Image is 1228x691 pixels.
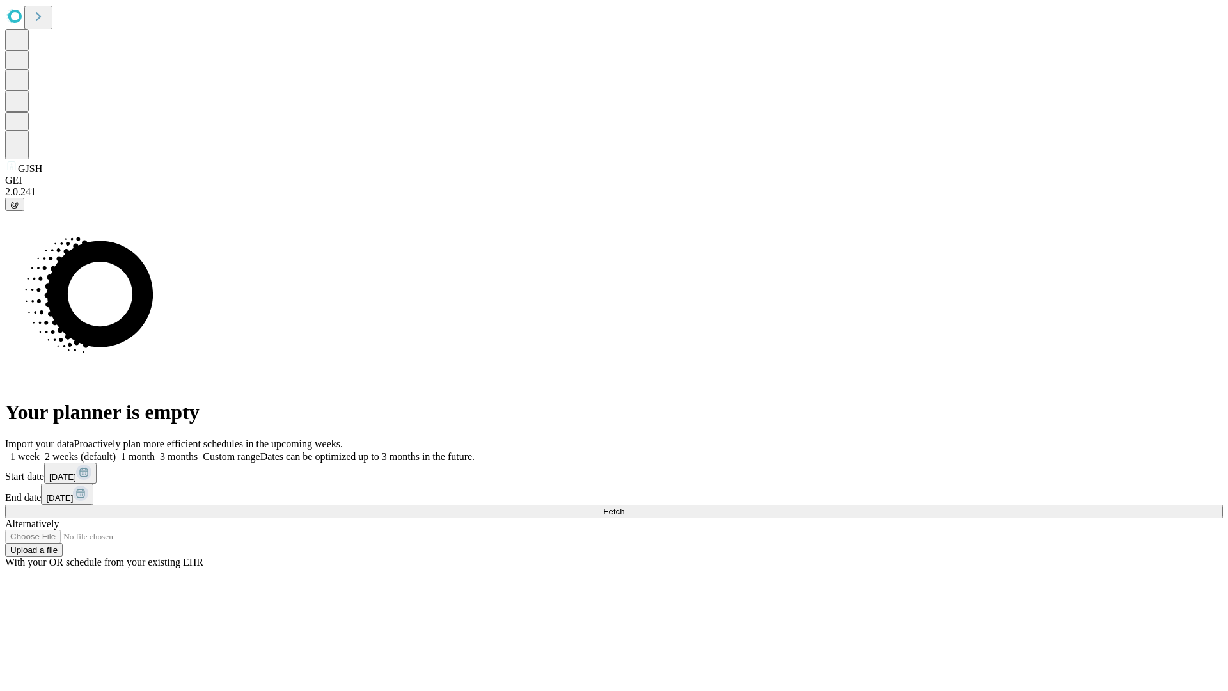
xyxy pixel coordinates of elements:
button: [DATE] [41,484,93,505]
span: 1 month [121,451,155,462]
div: GEI [5,175,1223,186]
button: Fetch [5,505,1223,518]
span: Import your data [5,438,74,449]
span: Proactively plan more efficient schedules in the upcoming weeks. [74,438,343,449]
button: @ [5,198,24,211]
div: Start date [5,463,1223,484]
span: With your OR schedule from your existing EHR [5,557,203,568]
span: GJSH [18,163,42,174]
button: Upload a file [5,543,63,557]
button: [DATE] [44,463,97,484]
span: Fetch [603,507,624,516]
span: [DATE] [49,472,76,482]
span: 2 weeks (default) [45,451,116,462]
div: End date [5,484,1223,505]
span: Dates can be optimized up to 3 months in the future. [260,451,475,462]
div: 2.0.241 [5,186,1223,198]
span: Custom range [203,451,260,462]
span: Alternatively [5,518,59,529]
span: 1 week [10,451,40,462]
span: [DATE] [46,493,73,503]
h1: Your planner is empty [5,401,1223,424]
span: @ [10,200,19,209]
span: 3 months [160,451,198,462]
